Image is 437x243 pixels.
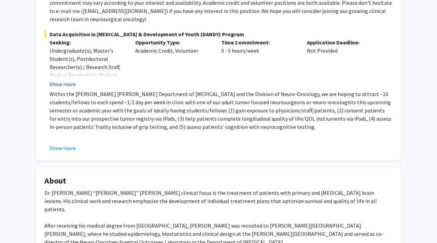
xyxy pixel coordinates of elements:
[50,139,393,164] p: We will teach interested students/fellows the aforementioned skills, and the ~1/2 day per week ca...
[44,30,393,38] span: Data Acquisition in [MEDICAL_DATA] & Development of Youth (DANDY) Program
[50,38,125,46] p: Seeking:
[50,90,393,131] p: Within the [PERSON_NAME] [PERSON_NAME] Department of [MEDICAL_DATA] and the Division of Neuro-Onc...
[307,38,382,46] p: Application Deadline:
[50,46,125,87] div: Undergraduate(s), Master's Student(s), Postdoctoral Researcher(s) / Research Staff, Medical Resid...
[50,144,76,152] button: Show more
[221,38,297,46] p: Time Commitment:
[302,38,387,88] div: Not Provided
[44,176,393,186] h4: About
[50,80,76,88] button: Show more
[216,38,302,88] div: 0 - 5 hours/week
[135,38,211,46] p: Opportunity Type:
[130,38,216,88] div: Academic Credit, Volunteer
[5,212,29,238] iframe: Chat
